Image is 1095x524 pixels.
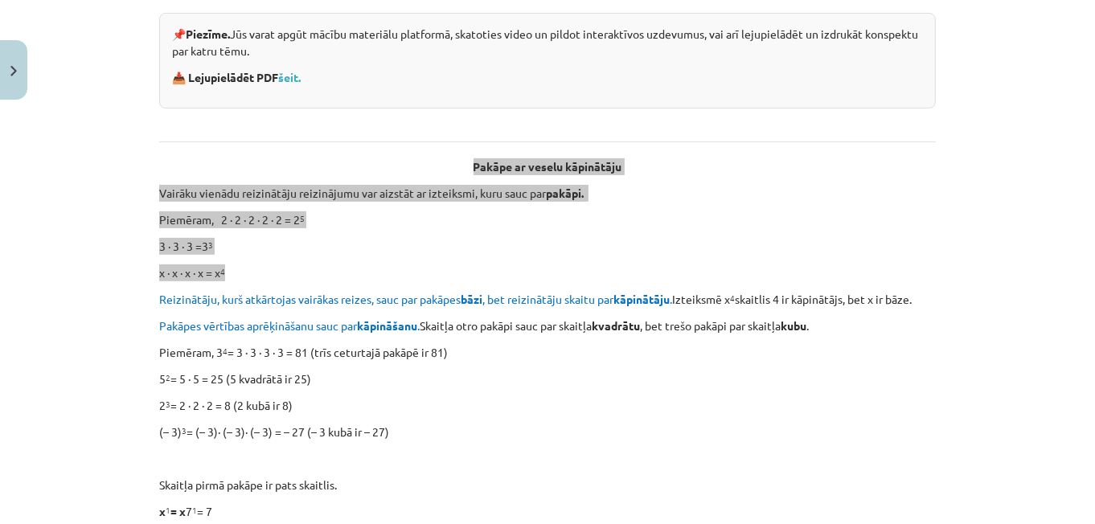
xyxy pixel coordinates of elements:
[166,371,170,383] sup: 2
[159,238,936,255] p: 3 ∙ 3 ∙ 3 =3
[546,186,584,200] b: pakāpi.
[730,292,735,304] sup: 4
[278,70,301,84] a: šeit.
[159,291,936,308] p: Izteiksmē x skaitlis 4 ir kāpinātājs, bet x ir bāze.
[613,292,670,306] b: kāpinātāju
[159,318,420,333] span: Pakāpes vērtības aprēķināšanu sauc par .
[170,504,186,518] b: = x
[159,424,936,440] p: (– 3) = (– 3)∙ (– 3)∙ (– 3) = – 27 (– 3 kubā ir – 27)
[781,318,806,333] b: kubu
[300,212,305,224] sup: 5
[474,159,622,174] b: Pakāpe ar veselu kāpinātāju
[159,397,936,414] p: 2 = 2 ∙ 2 ∙ 2 = 8 (2 kubā ir 8)
[172,70,303,84] strong: 📥 Lejupielādēt PDF
[159,317,936,334] p: Skaitļa otro pakāpi sauc par skaitļa , bet trešo pakāpi par skaitļa .
[166,504,170,516] sup: 1
[159,211,936,228] p: Piemēram, 2 ∙ 2 ∙ 2 ∙ 2 ∙ 2 = 2
[159,264,936,281] p: x ∙ x ∙ x ∙ x = x
[10,66,17,76] img: icon-close-lesson-0947bae3869378f0d4975bcd49f059093ad1ed9edebbc8119c70593378902aed.svg
[166,398,170,410] sup: 3
[159,503,936,520] p: 7 = 7
[357,318,417,333] b: kāpināšanu
[172,26,923,59] p: 📌 Jūs varat apgūt mācību materiālu platformā, skatoties video un pildot interaktīvos uzdevumus, v...
[159,344,936,361] p: Piemēram, 3 = 3 ∙ 3 ∙ 3 ∙ 3 = 81 (trīs ceturtajā pakāpē ir 81)
[220,265,225,277] sup: 4
[223,345,228,357] sup: 4
[192,504,197,516] sup: 1
[592,318,640,333] b: kvadrātu
[208,239,213,251] sup: 3
[159,477,936,493] p: Skaitļa pirmā pakāpe ir pats skaitlis.
[159,292,672,306] span: Reizinātāju, kurš atkārtojas vairākas reizes, sauc par pakāpes , bet reizinātāju skaitu par .
[159,370,936,387] p: 5 = 5 ∙ 5 = 25 (5 kvadrātā ir 25)
[159,186,586,200] span: Vairāku vienādu reizinātāju reizinājumu var aizstāt ar izteiksmi, kuru sauc par
[461,292,482,306] b: bāzi
[159,504,166,518] b: x
[182,424,187,436] sup: 3
[186,27,230,41] strong: Piezīme.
